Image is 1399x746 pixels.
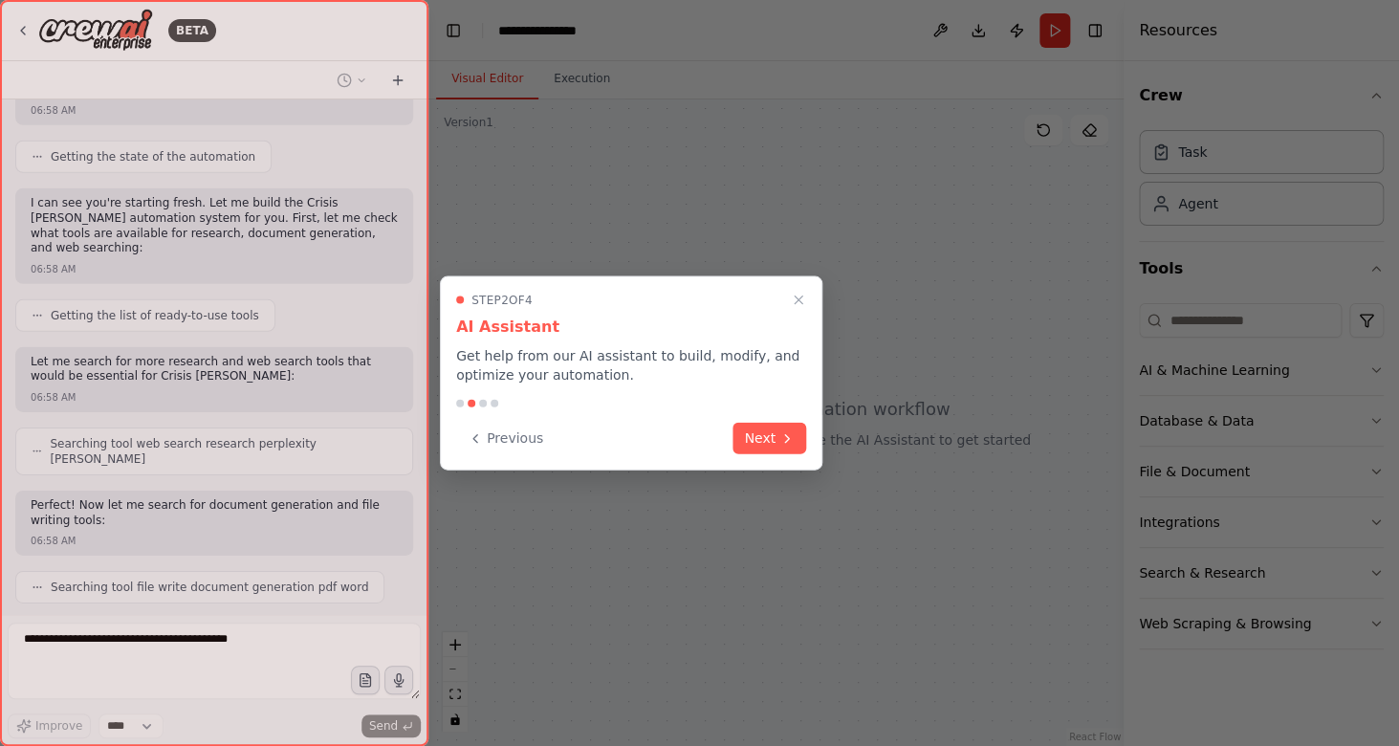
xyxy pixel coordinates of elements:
[787,289,810,312] button: Close walkthrough
[471,293,533,308] span: Step 2 of 4
[456,346,806,384] p: Get help from our AI assistant to build, modify, and optimize your automation.
[440,17,467,44] button: Hide left sidebar
[456,423,555,454] button: Previous
[732,423,806,454] button: Next
[456,316,806,339] h3: AI Assistant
